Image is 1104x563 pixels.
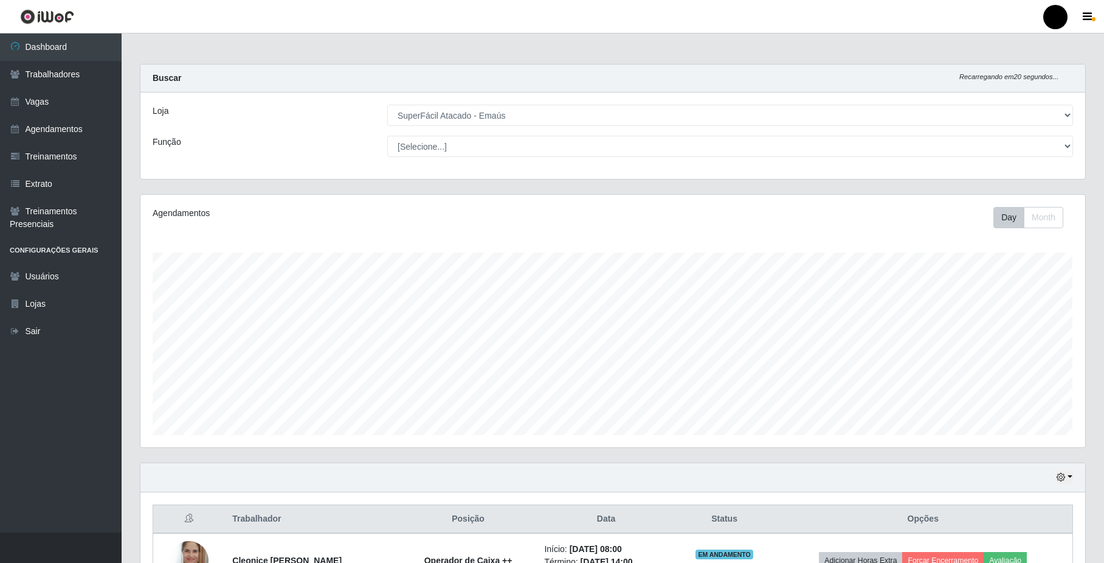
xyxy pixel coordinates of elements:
[544,543,668,556] li: Início:
[1024,207,1063,228] button: Month
[675,505,774,534] th: Status
[537,505,675,534] th: Data
[399,505,537,534] th: Posição
[153,136,181,149] label: Função
[153,73,181,83] strong: Buscar
[993,207,1073,228] div: Toolbar with button groups
[773,505,1072,534] th: Opções
[570,544,622,554] time: [DATE] 08:00
[20,9,74,24] img: CoreUI Logo
[225,505,399,534] th: Trabalhador
[993,207,1063,228] div: First group
[959,73,1058,80] i: Recarregando em 20 segundos...
[153,105,168,117] label: Loja
[153,207,525,220] div: Agendamentos
[695,550,753,559] span: EM ANDAMENTO
[993,207,1024,228] button: Day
